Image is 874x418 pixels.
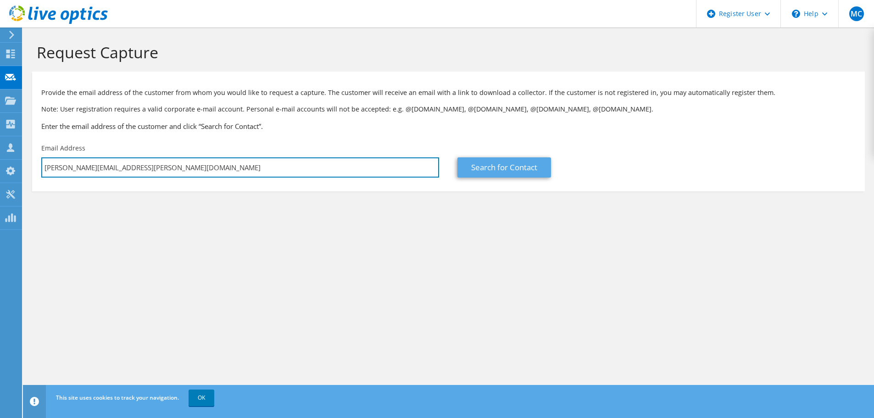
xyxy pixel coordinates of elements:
a: OK [189,390,214,406]
span: MC [849,6,864,21]
h1: Request Capture [37,43,856,62]
a: Search for Contact [457,157,551,178]
span: This site uses cookies to track your navigation. [56,394,179,401]
p: Note: User registration requires a valid corporate e-mail account. Personal e-mail accounts will ... [41,104,856,114]
label: Email Address [41,144,85,153]
p: Provide the email address of the customer from whom you would like to request a capture. The cust... [41,88,856,98]
svg: \n [792,10,800,18]
h3: Enter the email address of the customer and click “Search for Contact”. [41,121,856,131]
